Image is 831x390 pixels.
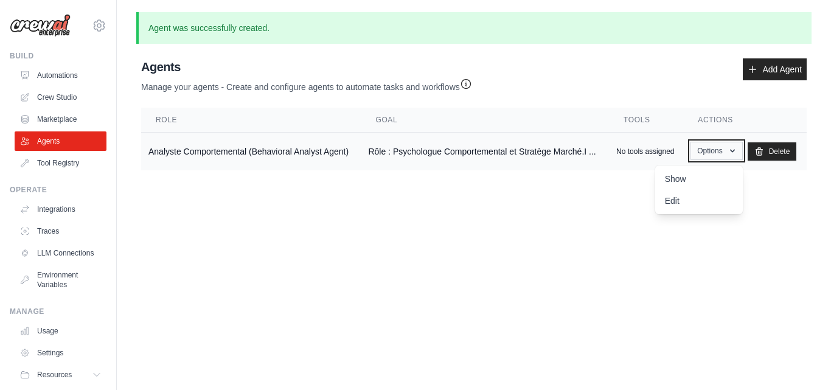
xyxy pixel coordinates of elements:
a: Agents [15,131,106,151]
p: Agent was successfully created. [136,12,812,44]
td: Rôle : Psychologue Comportemental et Stratège Marché.I ... [361,133,609,171]
a: LLM Connections [15,243,106,263]
a: Tool Registry [15,153,106,173]
td: Analyste Comportemental (Behavioral Analyst Agent) [141,133,361,171]
a: Integrations [15,200,106,219]
a: Delete [748,142,797,161]
button: Options [690,142,742,160]
th: Goal [361,108,609,133]
th: Role [141,108,361,133]
a: Show [655,168,743,190]
div: Operate [10,185,106,195]
th: Actions [683,108,807,133]
span: Resources [37,370,72,380]
a: Settings [15,343,106,363]
a: Marketplace [15,110,106,129]
a: Traces [15,221,106,241]
div: Build [10,51,106,61]
a: Edit [655,190,743,212]
a: Crew Studio [15,88,106,107]
img: Logo [10,14,71,37]
p: No tools assigned [616,147,674,156]
button: Resources [15,365,106,385]
a: Automations [15,66,106,85]
p: Manage your agents - Create and configure agents to automate tasks and workflows [141,75,472,93]
h2: Agents [141,58,472,75]
div: Manage [10,307,106,316]
a: Usage [15,321,106,341]
a: Environment Variables [15,265,106,294]
a: Add Agent [743,58,807,80]
th: Tools [609,108,683,133]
